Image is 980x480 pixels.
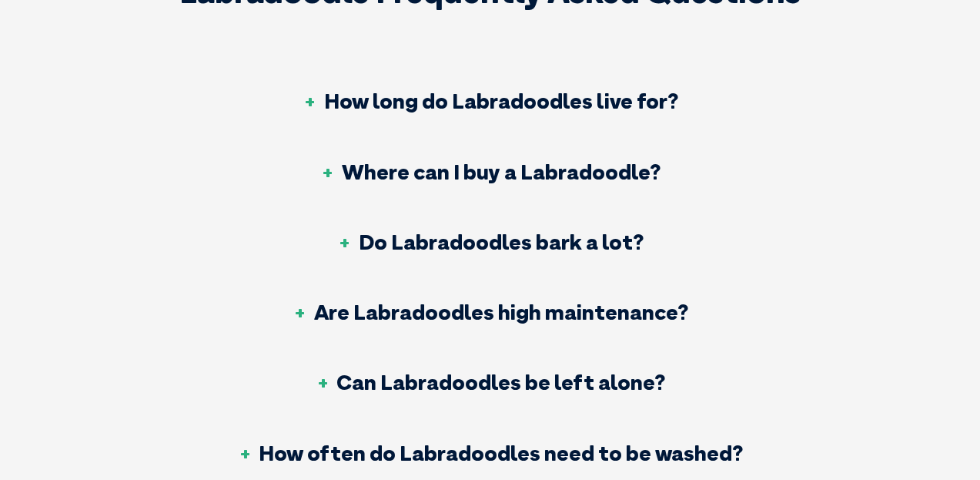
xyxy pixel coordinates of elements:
h3: How long do Labradoodles live for? [303,90,678,112]
h3: Are Labradoodles high maintenance? [293,301,688,323]
h3: Where can I buy a Labradoodle? [320,161,661,183]
h3: Do Labradoodles bark a lot? [337,231,644,253]
h3: How often do Labradoodles need to be washed? [237,442,743,464]
h3: Can Labradoodles be left alone? [315,371,665,393]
